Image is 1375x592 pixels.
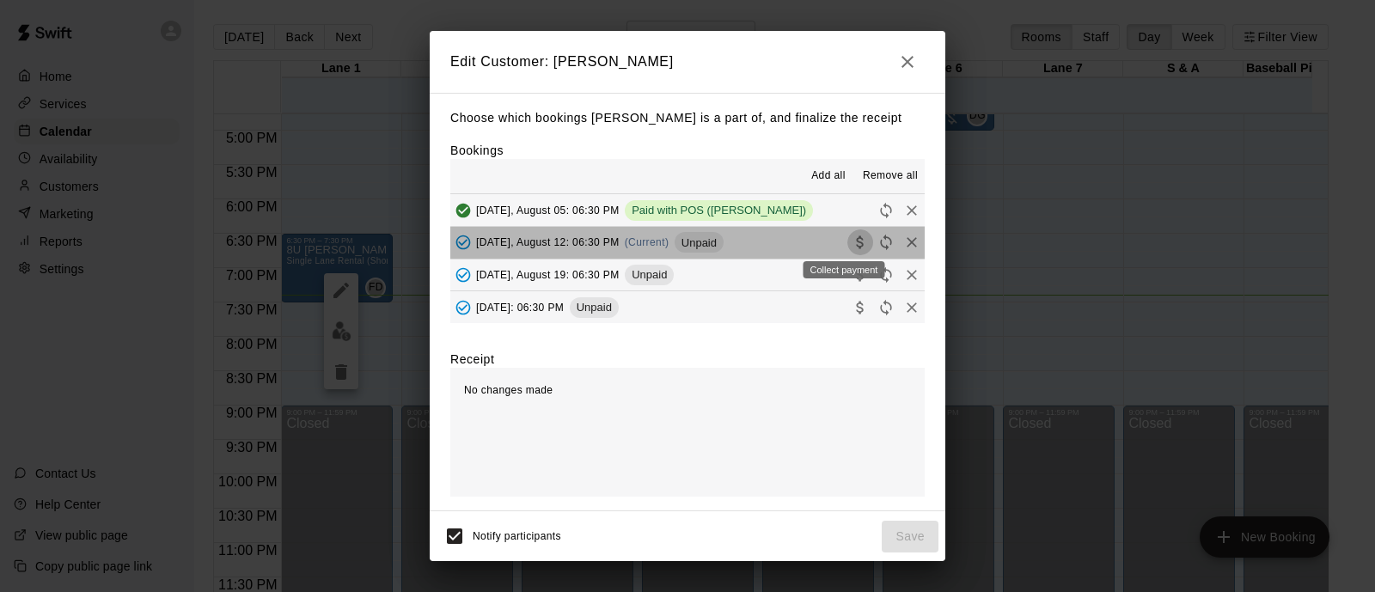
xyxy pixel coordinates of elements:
span: Reschedule [873,300,899,313]
button: Added - Collect Payment [450,229,476,255]
span: Reschedule [873,235,899,248]
button: Added - Collect Payment[DATE], August 19: 06:30 PMUnpaidCollect paymentRescheduleRemove [450,259,925,291]
h2: Edit Customer: [PERSON_NAME] [430,31,945,93]
div: Collect payment [804,261,885,278]
span: Add all [811,168,846,185]
span: Reschedule [873,203,899,216]
button: Add all [801,162,856,190]
button: Added - Collect Payment[DATE]: 06:30 PMUnpaidCollect paymentRescheduleRemove [450,291,925,323]
span: Remove [899,203,925,216]
span: Collect payment [847,267,873,280]
span: Unpaid [570,301,619,314]
span: [DATE], August 12: 06:30 PM [476,236,620,248]
span: No changes made [464,384,553,396]
span: (Current) [625,236,669,248]
label: Receipt [450,351,494,368]
button: Added & Paid[DATE], August 05: 06:30 PMPaid with POS ([PERSON_NAME])RescheduleRemove [450,194,925,226]
span: [DATE], August 19: 06:30 PM [476,268,620,280]
span: Paid with POS ([PERSON_NAME]) [625,204,813,217]
span: Collect payment [847,235,873,248]
button: Remove all [856,162,925,190]
button: Added & Paid [450,198,476,223]
label: Bookings [450,143,504,157]
p: Choose which bookings [PERSON_NAME] is a part of, and finalize the receipt [450,107,925,129]
span: Unpaid [625,268,674,281]
button: Added - Collect Payment [450,262,476,288]
span: [DATE], August 05: 06:30 PM [476,204,620,216]
span: Remove all [863,168,918,185]
span: Collect payment [847,300,873,313]
button: Added - Collect Payment[DATE], August 12: 06:30 PM(Current)UnpaidCollect paymentRescheduleRemove [450,227,925,259]
span: [DATE]: 06:30 PM [476,301,564,313]
span: Reschedule [873,267,899,280]
span: Remove [899,235,925,248]
span: Remove [899,267,925,280]
span: Notify participants [473,531,561,543]
span: Remove [899,300,925,313]
span: Unpaid [675,236,724,249]
button: Added - Collect Payment [450,295,476,320]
